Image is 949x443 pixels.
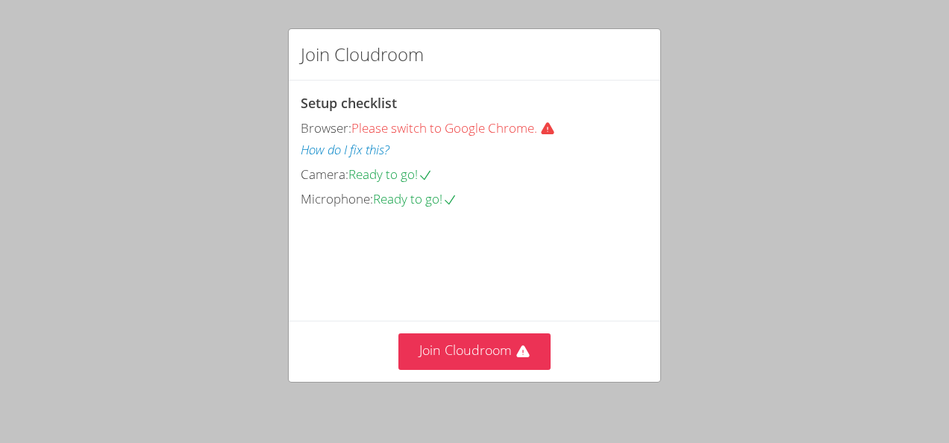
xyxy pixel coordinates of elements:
button: Join Cloudroom [398,333,551,370]
span: Ready to go! [373,190,457,207]
span: Setup checklist [301,94,397,112]
span: Camera: [301,166,348,183]
span: Browser: [301,119,351,136]
span: Microphone: [301,190,373,207]
button: How do I fix this? [301,139,389,161]
span: Ready to go! [348,166,433,183]
span: Please switch to Google Chrome. [351,119,561,136]
h2: Join Cloudroom [301,41,424,68]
